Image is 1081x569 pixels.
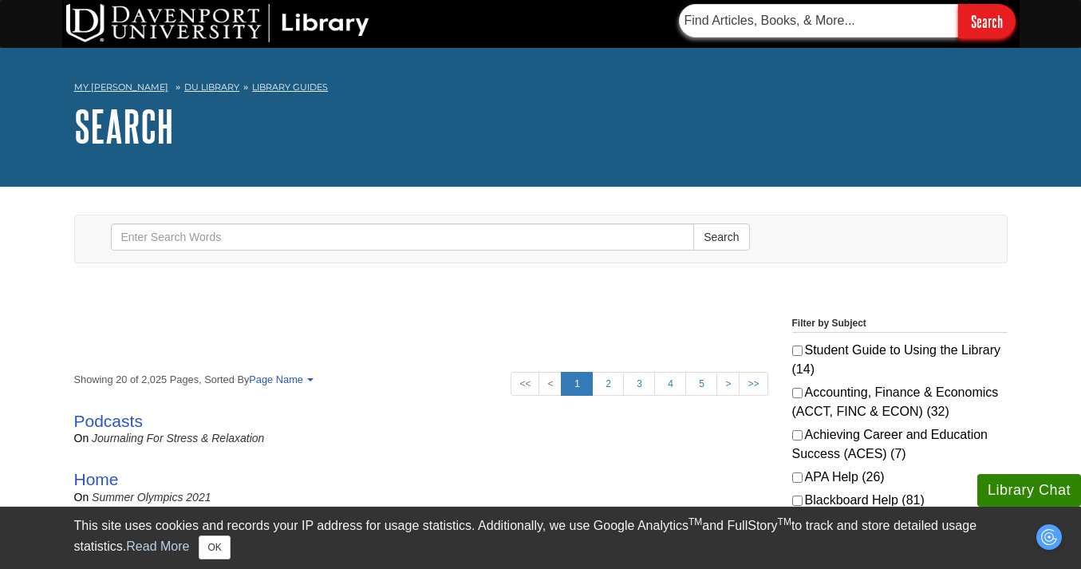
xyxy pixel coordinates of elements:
[592,372,624,396] a: 2
[92,432,264,445] a: Journaling for Stress & Relaxation
[792,472,803,483] input: APA Help (26)
[792,430,803,441] input: Achieving Career and Education Success (ACES) (7)
[184,81,239,93] a: DU Library
[654,372,686,396] a: 4
[679,4,958,38] input: Find Articles, Books, & More...
[74,516,1008,559] div: This site uses cookies and records your IP address for usage statistics. Additionally, we use Goo...
[792,316,1008,333] legend: Filter by Subject
[74,372,768,387] strong: Showing 20 of 2,025 Pages, Sorted By
[74,470,119,488] a: Home
[792,468,1008,487] label: APA Help (26)
[792,388,803,398] input: Accounting, Finance & Economics (ACCT, FINC & ECON) (32)
[792,496,803,506] input: Blackboard Help (81)
[679,4,1016,38] form: Searches DU Library's articles, books, and more
[539,372,562,396] a: <
[792,346,803,356] input: Student Guide to Using the Library (14)
[792,383,1008,421] label: Accounting, Finance & Economics (ACCT, FINC & ECON) (32)
[252,81,328,93] a: Library Guides
[111,223,695,251] input: Enter Search Words
[792,425,1008,464] label: Achieving Career and Education Success (ACES) (7)
[74,432,89,445] span: on
[74,491,89,504] span: on
[778,516,791,528] sup: TM
[716,372,740,396] a: >
[561,372,593,396] a: 1
[249,373,311,385] a: Page Name
[199,535,230,559] button: Close
[74,81,168,94] a: My [PERSON_NAME]
[958,4,1016,38] input: Search
[66,4,369,42] img: DU Library
[74,77,1008,102] nav: breadcrumb
[685,372,717,396] a: 5
[792,341,1008,379] label: Student Guide to Using the Library (14)
[739,372,767,396] a: >>
[92,491,211,504] a: Summer Olympics 2021
[74,412,143,430] a: Podcasts
[688,516,702,528] sup: TM
[977,474,1081,507] button: Library Chat
[511,372,767,396] ul: Search Pagination
[126,539,189,553] a: Read More
[511,372,539,396] a: <<
[693,223,749,251] button: Search
[623,372,655,396] a: 3
[792,491,1008,510] label: Blackboard Help (81)
[74,102,1008,150] h1: Search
